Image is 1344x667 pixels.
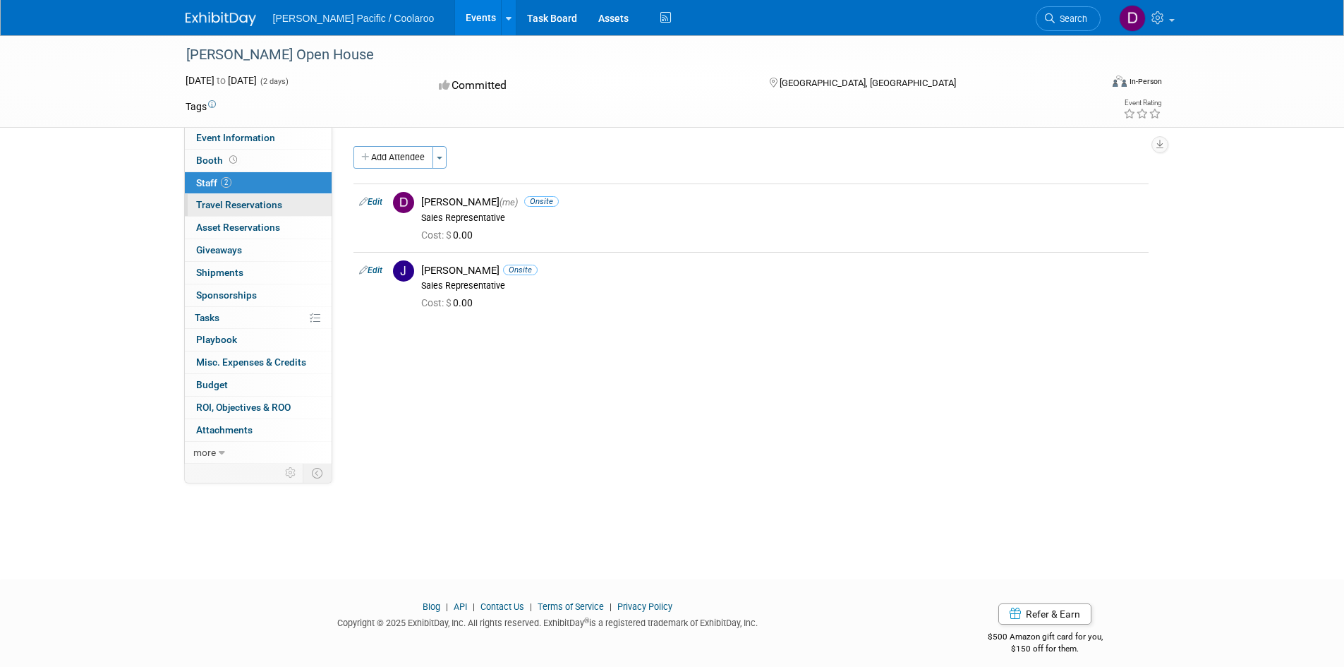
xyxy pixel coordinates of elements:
a: Booth [185,150,332,172]
div: Committed [435,73,746,98]
img: Format-Inperson.png [1113,76,1127,87]
a: more [185,442,332,464]
a: Privacy Policy [617,601,672,612]
div: Sales Representative [421,280,1143,292]
span: Search [1055,13,1087,24]
td: Tags [186,100,216,114]
img: Derek Johnson [1119,5,1146,32]
span: [PERSON_NAME] Pacific / Coolaroo [273,13,435,24]
span: Budget [196,379,228,390]
span: Booth [196,155,240,166]
div: Copyright © 2025 ExhibitDay, Inc. All rights reserved. ExhibitDay is a registered trademark of Ex... [186,613,911,630]
div: In-Person [1129,76,1162,87]
a: Playbook [185,329,332,351]
a: ROI, Objectives & ROO [185,397,332,419]
button: Add Attendee [353,146,433,169]
span: Event Information [196,132,275,143]
span: ROI, Objectives & ROO [196,402,291,413]
a: Event Information [185,127,332,149]
span: Booth not reserved yet [226,155,240,165]
td: Personalize Event Tab Strip [279,464,303,482]
span: Giveaways [196,244,242,256]
span: 0.00 [421,297,478,308]
a: Shipments [185,262,332,284]
span: to [214,75,228,86]
div: $500 Amazon gift card for you, [931,622,1159,654]
span: (2 days) [259,77,289,86]
span: Tasks [195,312,219,323]
span: Shipments [196,267,243,278]
a: Tasks [185,307,332,329]
span: Onsite [524,196,559,207]
span: more [193,447,216,458]
a: Edit [359,197,382,207]
a: Staff2 [185,172,332,194]
div: Sales Representative [421,212,1143,224]
img: D.jpg [393,192,414,213]
a: Attachments [185,419,332,441]
div: [PERSON_NAME] [421,196,1143,209]
span: | [442,601,452,612]
a: Terms of Service [538,601,604,612]
div: [PERSON_NAME] Open House [181,42,1079,68]
img: J.jpg [393,260,414,282]
div: Event Rating [1123,100,1161,107]
span: Attachments [196,424,253,435]
a: Blog [423,601,440,612]
span: Travel Reservations [196,199,282,210]
span: Playbook [196,334,237,345]
a: Travel Reservations [185,194,332,216]
a: Edit [359,265,382,275]
a: Search [1036,6,1101,31]
a: Misc. Expenses & Credits [185,351,332,373]
div: Event Format [1017,73,1163,95]
span: Staff [196,177,231,188]
span: Onsite [503,265,538,275]
div: [PERSON_NAME] [421,264,1143,277]
span: Cost: $ [421,229,453,241]
span: | [606,601,615,612]
sup: ® [584,617,589,625]
td: Toggle Event Tabs [303,464,332,482]
a: Refer & Earn [998,603,1091,625]
span: 0.00 [421,229,478,241]
span: Asset Reservations [196,222,280,233]
span: Misc. Expenses & Credits [196,356,306,368]
a: Sponsorships [185,284,332,306]
a: Contact Us [480,601,524,612]
div: $150 off for them. [931,643,1159,655]
span: | [526,601,535,612]
span: | [469,601,478,612]
span: [GEOGRAPHIC_DATA], [GEOGRAPHIC_DATA] [780,78,956,88]
a: Giveaways [185,239,332,261]
span: Cost: $ [421,297,453,308]
img: ExhibitDay [186,12,256,26]
a: Asset Reservations [185,217,332,239]
a: API [454,601,467,612]
span: [DATE] [DATE] [186,75,257,86]
span: Sponsorships [196,289,257,301]
span: 2 [221,177,231,188]
span: (me) [500,197,518,208]
a: Budget [185,374,332,396]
